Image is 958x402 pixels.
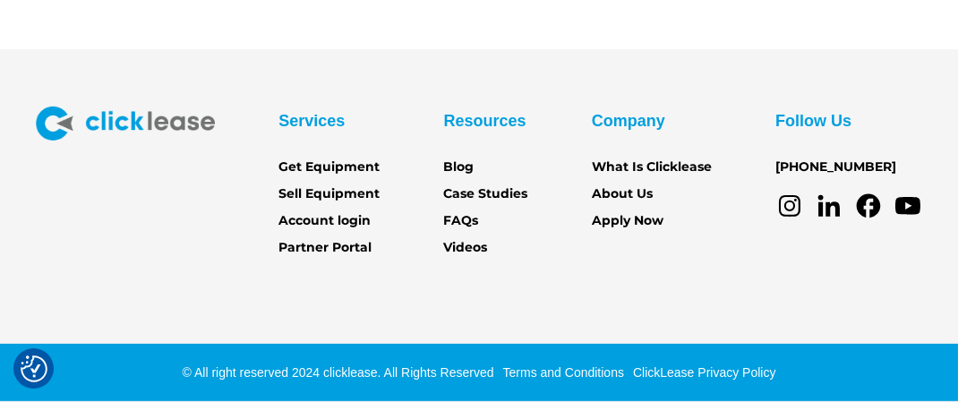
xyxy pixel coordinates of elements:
a: FAQs [444,211,479,231]
button: Consent Preferences [21,355,47,382]
a: ClickLease Privacy Policy [629,365,776,380]
div: Resources [444,107,526,135]
div: Company [592,107,665,135]
img: Clicklease logo [36,107,215,141]
a: Blog [444,158,475,177]
a: Sell Equipment [278,184,380,204]
a: Account login [278,211,371,231]
div: Services [278,107,345,135]
img: Revisit consent button [21,355,47,382]
a: Case Studies [444,184,528,204]
a: Get Equipment [278,158,380,177]
a: What Is Clicklease [592,158,712,177]
div: Follow Us [775,107,851,135]
a: About Us [592,184,653,204]
a: Partner Portal [278,238,372,258]
a: Terms and Conditions [499,365,624,380]
a: Videos [444,238,488,258]
a: Apply Now [592,211,663,231]
a: [PHONE_NUMBER] [775,158,896,177]
div: © All right reserved 2024 clicklease. All Rights Reserved [183,364,494,381]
